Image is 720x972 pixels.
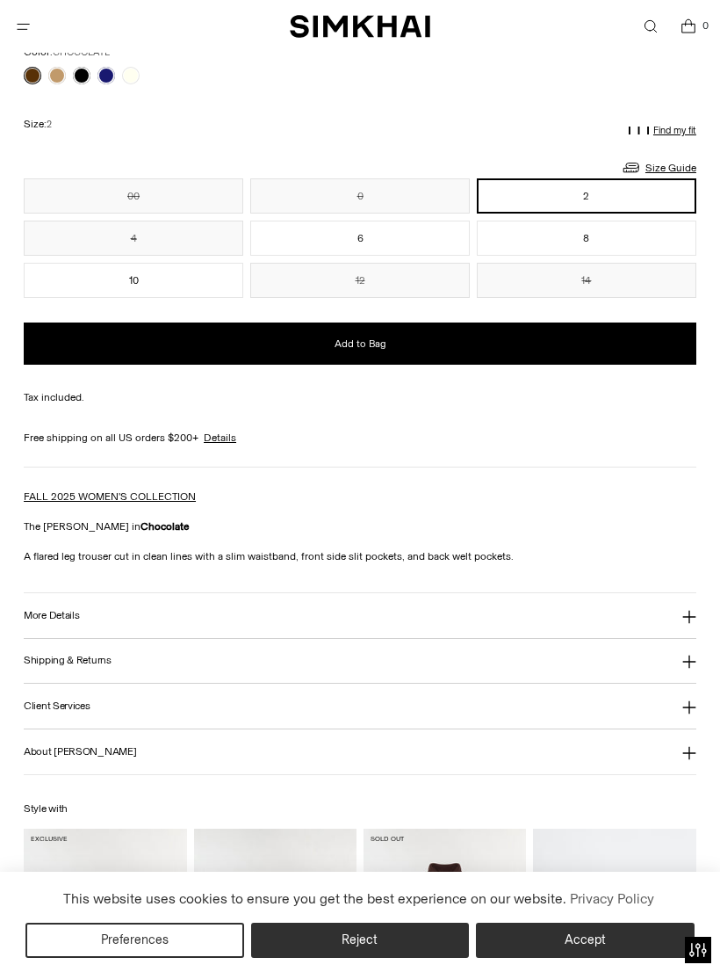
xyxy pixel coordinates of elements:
[24,803,696,815] h6: Style with
[63,890,566,907] span: This website uses cookies to ensure you get the best experience on our website.
[24,389,696,405] div: Tax included.
[621,156,696,178] a: Size Guide
[477,221,696,256] button: 8
[140,520,190,533] strong: Chocolate
[24,221,243,256] button: 4
[24,548,696,564] p: A flared leg trouser cut in clean lines with a slim waistband, front side slit pockets, and back ...
[24,323,696,365] button: Add to Bag
[25,923,244,958] button: Preferences
[477,178,696,214] button: 2
[250,263,470,298] button: 12
[24,116,52,133] label: Size:
[24,593,696,638] button: More Details
[204,430,236,446] a: Details
[566,886,656,912] a: Privacy Policy (opens in a new tab)
[697,18,713,33] span: 0
[24,684,696,729] button: Client Services
[476,923,695,958] button: Accept
[24,263,243,298] button: 10
[5,9,41,45] button: Open menu modal
[24,729,696,774] button: About [PERSON_NAME]
[24,610,79,621] h3: More Details
[670,9,706,45] a: Open cart modal
[290,14,430,40] a: SIMKHAI
[24,700,90,712] h3: Client Services
[24,519,696,534] p: The [PERSON_NAME] in
[335,337,386,352] span: Add to Bag
[53,47,110,58] span: CHOCOLATE
[24,639,696,684] button: Shipping & Returns
[24,655,112,666] h3: Shipping & Returns
[477,263,696,298] button: 14
[632,9,668,45] a: Open search modal
[24,746,136,758] h3: About [PERSON_NAME]
[24,178,243,214] button: 00
[250,221,470,256] button: 6
[24,430,696,446] div: Free shipping on all US orders $200+
[250,178,470,214] button: 0
[251,923,470,958] button: Reject
[47,119,52,130] span: 2
[24,490,196,503] a: FALL 2025 WOMEN'S COLLECTION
